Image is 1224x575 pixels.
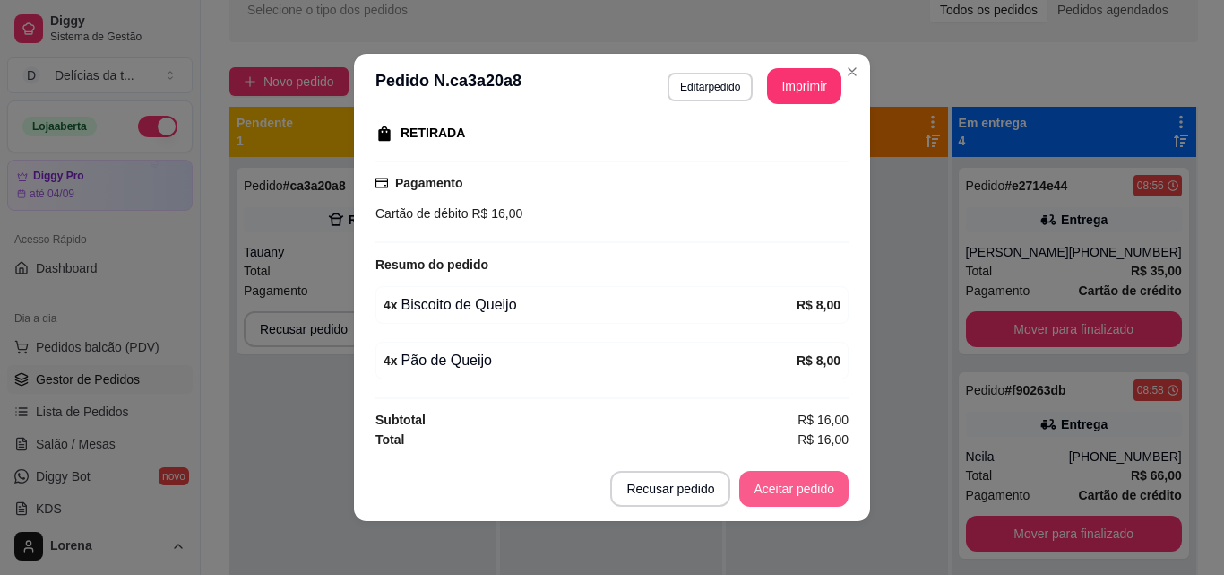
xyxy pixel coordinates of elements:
strong: Subtotal [375,413,426,427]
button: Editarpedido [668,73,753,101]
strong: Resumo do pedido [375,257,488,272]
strong: 4 x [384,353,398,368]
strong: Pagamento [395,176,462,190]
div: Pão de Queijo [384,350,797,371]
button: Aceitar pedido [739,471,849,507]
span: R$ 16,00 [469,206,523,221]
button: Imprimir [767,68,841,104]
div: RETIRADA [401,124,465,143]
button: Recusar pedido [610,471,730,507]
span: R$ 16,00 [797,410,849,430]
strong: Total [375,432,404,447]
strong: R$ 8,00 [797,298,840,312]
strong: 4 x [384,298,398,312]
span: Cartão de débito [375,206,469,221]
div: Biscoito de Queijo [384,294,797,316]
span: credit-card [375,177,388,189]
h3: Pedido N. ca3a20a8 [375,68,521,104]
span: R$ 16,00 [797,430,849,449]
strong: R$ 8,00 [797,353,840,368]
button: Close [838,57,866,86]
